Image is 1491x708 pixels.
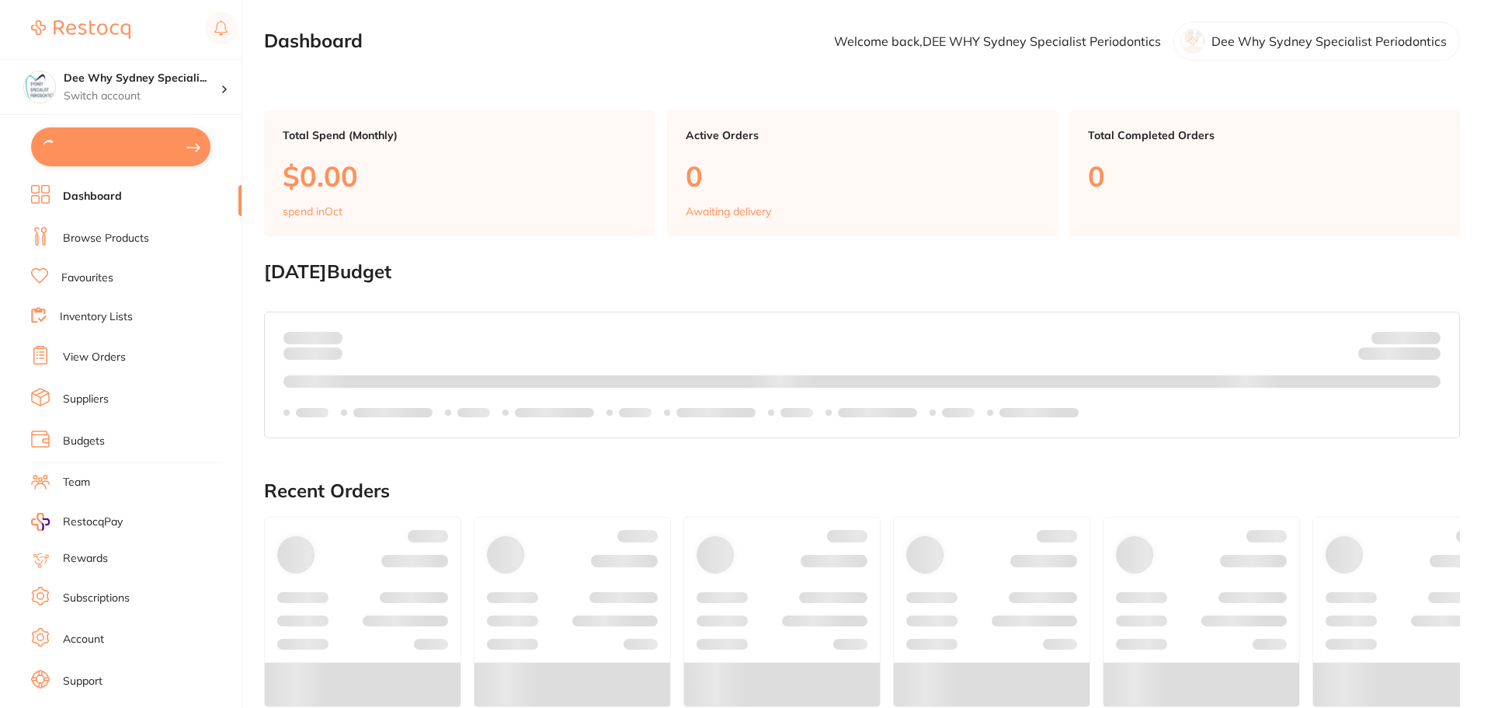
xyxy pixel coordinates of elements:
[1410,330,1441,344] strong: $NaN
[999,406,1079,419] p: Labels extended
[834,34,1161,48] p: Welcome back, DEE WHY Sydney Specialist Periodontics
[63,591,130,606] a: Subscriptions
[31,20,130,39] img: Restocq Logo
[63,392,109,407] a: Suppliers
[353,406,433,419] p: Labels extended
[1088,160,1441,192] p: 0
[63,632,104,647] a: Account
[315,330,342,344] strong: $0.00
[686,160,1039,192] p: 0
[667,110,1058,236] a: Active Orders0Awaiting delivery
[283,344,342,363] p: month
[1088,129,1441,141] p: Total Completed Orders
[1211,34,1447,48] p: Dee Why Sydney Specialist Periodontics
[63,434,105,449] a: Budgets
[264,110,655,236] a: Total Spend (Monthly)$0.00spend inOct
[64,71,221,86] h4: Dee Why Sydney Specialist Periodontics
[63,231,149,246] a: Browse Products
[457,406,490,419] p: Labels
[264,480,1460,502] h2: Recent Orders
[31,513,123,531] a: RestocqPay
[64,89,221,104] p: Switch account
[619,406,652,419] p: Labels
[283,129,636,141] p: Total Spend (Monthly)
[63,514,123,530] span: RestocqPay
[60,309,133,325] a: Inventory Lists
[1358,344,1441,363] p: Remaining:
[283,205,342,218] p: spend in Oct
[61,270,113,286] a: Favourites
[63,551,108,567] a: Rewards
[686,205,771,218] p: Awaiting delivery
[1069,110,1460,236] a: Total Completed Orders0
[283,160,636,192] p: $0.00
[780,406,813,419] p: Labels
[31,12,130,47] a: Restocq Logo
[296,406,328,419] p: Labels
[515,406,594,419] p: Labels extended
[686,129,1039,141] p: Active Orders
[63,350,126,365] a: View Orders
[63,189,122,204] a: Dashboard
[283,331,342,344] p: Spent:
[264,261,1460,283] h2: [DATE] Budget
[1413,350,1441,364] strong: $0.00
[264,30,363,52] h2: Dashboard
[1371,331,1441,344] p: Budget:
[838,406,917,419] p: Labels extended
[63,674,103,689] a: Support
[63,475,90,490] a: Team
[24,71,55,103] img: Dee Why Sydney Specialist Periodontics
[942,406,975,419] p: Labels
[31,513,50,531] img: RestocqPay
[676,406,756,419] p: Labels extended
